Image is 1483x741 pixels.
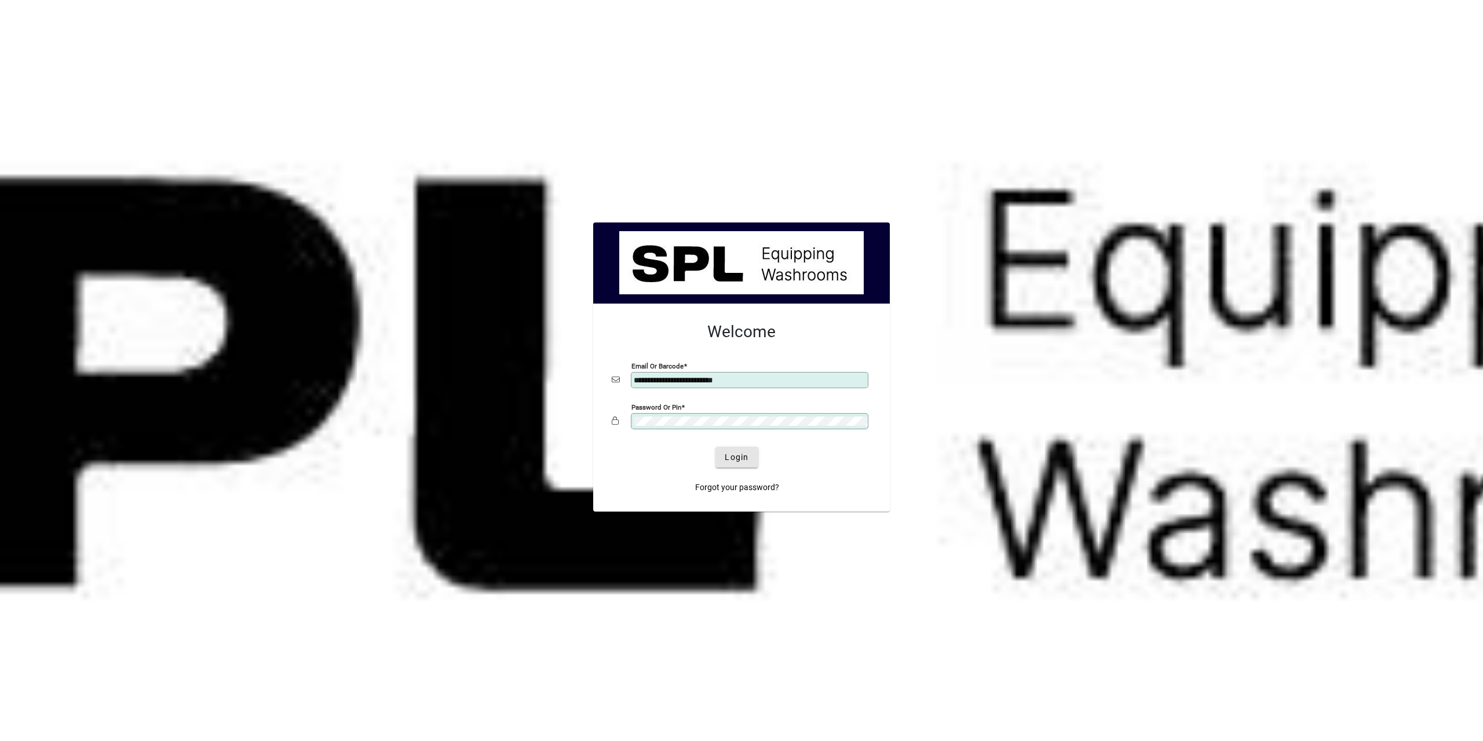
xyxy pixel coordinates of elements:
[631,362,684,370] mat-label: Email or Barcode
[695,481,779,494] span: Forgot your password?
[725,451,748,463] span: Login
[631,403,681,411] mat-label: Password or Pin
[612,322,871,342] h2: Welcome
[691,477,784,498] a: Forgot your password?
[715,447,758,468] button: Login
